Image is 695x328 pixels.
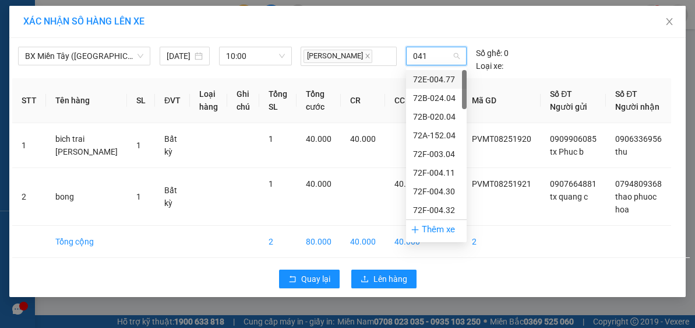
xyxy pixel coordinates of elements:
[227,78,259,123] th: Ghi chú
[406,219,467,240] div: Thêm xe
[550,89,572,99] span: Số ĐT
[279,270,340,288] button: rollbackQuay lại
[350,134,376,144] span: 40.000
[365,53,371,59] span: close
[306,134,331,144] span: 40.000
[127,78,155,123] th: SL
[385,78,429,123] th: CC
[373,273,407,285] span: Lên hàng
[46,123,127,168] td: bich trai [PERSON_NAME]
[550,102,587,111] span: Người gửi
[406,89,467,107] div: 72B-024.04
[411,225,419,234] span: plus
[46,78,127,123] th: Tên hàng
[472,179,531,189] span: PVMT08251921
[155,168,190,226] td: Bất kỳ
[406,70,467,89] div: 72E-004.77
[361,275,369,284] span: upload
[615,134,662,144] span: 0906336956
[413,166,460,179] div: 72F-004.11
[259,78,297,123] th: Tổng SL
[259,226,297,258] td: 2
[269,134,273,144] span: 1
[413,73,460,86] div: 72E-004.77
[46,168,127,226] td: bong
[550,147,584,156] span: tx Phuc b
[226,47,285,65] span: 10:00
[301,273,330,285] span: Quay lại
[394,179,420,189] span: 40.000
[615,147,627,156] span: thu
[413,110,460,123] div: 72B-020.04
[406,163,467,182] div: 72F-004.11
[288,275,297,284] span: rollback
[615,102,659,111] span: Người nhận
[385,226,429,258] td: 40.000
[472,134,531,144] span: PVMT08251920
[615,179,662,189] span: 0794809368
[297,226,341,258] td: 80.000
[665,17,674,26] span: close
[351,270,417,288] button: uploadLên hàng
[155,78,190,123] th: ĐVT
[136,192,141,201] span: 1
[550,192,588,201] span: tx quang c
[23,16,144,27] span: XÁC NHẬN SỐ HÀNG LÊN XE
[406,126,467,145] div: 72A-152.04
[297,78,341,123] th: Tổng cước
[476,47,509,60] div: 0
[12,168,46,226] td: 2
[653,6,686,39] button: Close
[306,179,331,189] span: 40.000
[406,145,467,163] div: 72F-003.04
[406,107,467,126] div: 72B-020.04
[190,78,227,123] th: Loại hàng
[615,89,637,99] span: Số ĐT
[413,129,460,142] div: 72A-152.04
[413,204,460,217] div: 72F-004.32
[413,148,460,160] div: 72F-003.04
[406,201,467,219] div: 72F-004.32
[341,78,385,123] th: CR
[25,47,143,65] span: BX Miền Tây (Hàng Ngoài)
[463,226,541,258] td: 2
[615,192,657,214] span: thao phuoc hoa
[476,60,503,72] span: Loại xe:
[304,50,372,63] span: [PERSON_NAME]
[413,185,460,198] div: 72F-004.30
[12,78,46,123] th: STT
[406,182,467,201] div: 72F-004.30
[550,134,597,144] span: 0909906085
[476,47,502,60] span: Số ghế:
[269,179,273,189] span: 1
[155,123,190,168] td: Bất kỳ
[463,78,541,123] th: Mã GD
[12,123,46,168] td: 1
[46,226,127,258] td: Tổng cộng
[167,50,192,62] input: 15/08/2025
[413,92,460,104] div: 72B-024.04
[136,141,141,150] span: 1
[550,179,597,189] span: 0907664881
[341,226,385,258] td: 40.000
